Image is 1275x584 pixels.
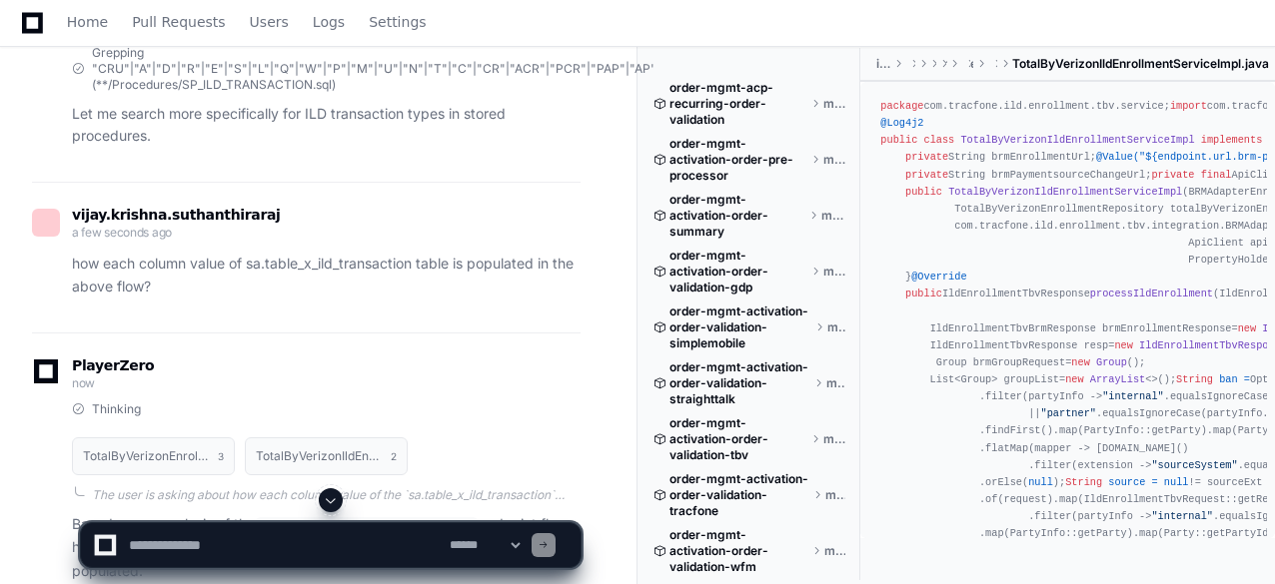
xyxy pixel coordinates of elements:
span: Thinking [92,401,141,417]
span: master [827,319,846,335]
span: implements [1201,134,1263,146]
span: master [823,152,845,168]
span: enrollment [970,56,973,72]
span: master [825,487,845,503]
span: "partner" [1041,407,1096,419]
span: TotalByVerizonIldEnrollmentServiceImpl.java [1012,56,1269,72]
span: final [1201,169,1232,181]
span: PlayerZero [72,359,154,371]
span: TotalByVerizonIldEnrollmentServiceImpl [948,186,1182,198]
span: Settings [369,16,426,28]
span: vijay.krishna.suthanthiraraj [72,207,280,223]
h1: TotalByVerizonEnrollmentRepositoryImpl.java [83,450,208,462]
span: new [1238,322,1256,334]
span: = [1151,476,1157,488]
span: order-mgmt-activation-order-validation-tbv [669,415,807,463]
div: The user is asking about how each column value of the `sa.table_x_ild_transaction` table is popul... [92,487,581,503]
span: @Override [911,271,966,283]
span: package [880,100,923,112]
span: String [1176,373,1213,385]
span: order-mgmt-activation-order-validation-tracfone [669,471,809,519]
span: 3 [218,448,224,464]
span: order-mgmt-activation-order-pre-processor [669,136,807,184]
span: ban [1219,373,1237,385]
span: private [905,169,948,181]
span: public [905,288,942,299]
span: Pull Requests [132,16,225,28]
p: how each column value of sa.table_x_ild_transaction table is populated in the above flow? [72,253,581,298]
span: public [880,134,917,146]
span: processIldEnrollment [1090,288,1213,299]
span: TotalByVerizonIldEnrollmentServiceImpl [960,134,1194,146]
span: Grepping "CRU"|"A"|"D"|"R"|"E"|"S"|"L"|"Q"|"W"|"P"|"M"|"U"|"N"|"T"|"C"|"CR"|"ACR"|"PCR"|"PAP"|"AP... [92,45,1003,93]
button: TotalByVerizonIldEnrollmentServiceImpl.java2 [245,437,408,475]
span: order-mgmt-acp-recurring-order-validation [669,80,807,128]
span: new [1114,339,1132,351]
span: "internal" [1102,390,1164,402]
button: TotalByVerizonEnrollmentRepositoryImpl.java3 [72,437,235,475]
span: private [1151,169,1194,181]
span: new [1065,373,1083,385]
span: master [823,96,845,112]
span: new [1071,356,1089,368]
span: "sourceSystem" [1151,459,1237,471]
span: String [1065,476,1102,488]
span: class [923,134,954,146]
span: master [823,264,845,280]
span: private [905,151,948,163]
span: Users [250,16,289,28]
span: Home [67,16,108,28]
span: order-mgmt-activation-order-validation-straighttalk [669,359,810,407]
span: Logs [313,16,345,28]
span: order-mgmt-activation-order-validation-gdp [669,248,807,295]
span: source [1108,476,1145,488]
span: now [72,375,95,390]
span: a few seconds ago [72,225,172,240]
span: = [1244,373,1250,385]
span: ild-enrollment-tbv [876,56,890,72]
h1: TotalByVerizonIldEnrollmentServiceImpl.java [256,450,381,462]
span: master [823,431,845,447]
span: order-mgmt-activation-order-summary [669,192,805,240]
span: null [1164,476,1189,488]
span: public [905,186,942,198]
span: order-mgmt-activation-order-validation-simplemobile [669,303,811,351]
span: null [1028,476,1053,488]
span: import [1170,100,1207,112]
p: Let me search more specifically for ILD transaction types in stored procedures. [72,103,581,149]
span: master [826,375,845,391]
span: @Log4j2 [880,117,923,129]
span: ArrayList [1090,373,1145,385]
span: master [821,208,845,224]
span: 2 [391,448,397,464]
span: Group [1096,356,1127,368]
